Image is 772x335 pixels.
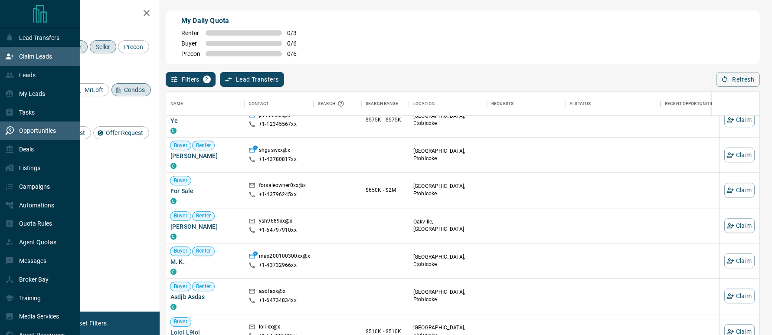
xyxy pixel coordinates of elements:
[170,293,240,302] span: Asdjb Asdas
[93,126,149,139] div: Offer Request
[170,142,191,149] span: Buyer
[259,262,297,269] p: +1- 43732966xx
[193,248,215,255] span: Renter
[170,116,240,125] span: Ye
[366,187,405,194] p: $650K - $2M
[204,76,210,82] span: 2
[366,92,399,116] div: Search Range
[724,253,755,268] button: Claim
[121,43,146,50] span: Precon
[259,121,297,128] p: +1- 12345567xx
[170,163,177,169] div: condos.ca
[170,269,177,275] div: condos.ca
[409,92,487,116] div: Location
[259,297,297,305] p: +1- 64734834xx
[259,227,297,234] p: +1- 64797910xx
[249,92,269,116] div: Contact
[193,283,215,290] span: Renter
[259,112,290,121] p: p01596xx@x
[661,92,747,116] div: Recent Opportunities (30d)
[413,183,483,198] p: [GEOGRAPHIC_DATA], Etobicoke
[170,151,240,160] span: [PERSON_NAME]
[259,182,306,191] p: forsaleowner0xx@x
[259,156,297,163] p: +1- 43780817xx
[259,191,297,199] p: +1- 43796245xx
[287,30,306,36] span: 0 / 3
[366,116,405,124] p: $575K - $575K
[413,218,483,233] p: Oakville, [GEOGRAPHIC_DATA]
[491,92,514,116] div: Requests
[166,92,244,116] div: Name
[413,112,483,127] p: [GEOGRAPHIC_DATA], Etobicoke
[193,142,215,149] span: Renter
[121,86,148,93] span: Condos
[724,289,755,304] button: Claim
[90,40,116,53] div: Seller
[220,72,285,87] button: Lead Transfers
[28,9,151,19] h2: Filters
[413,92,435,116] div: Location
[665,92,729,116] div: Recent Opportunities (30d)
[565,92,661,116] div: AI Status
[259,217,292,227] p: ysh9689xx@x
[170,212,191,220] span: Buyer
[413,148,483,162] p: [GEOGRAPHIC_DATA], Etobicoke
[413,289,483,303] p: [GEOGRAPHIC_DATA], Etobicoke
[724,112,755,127] button: Claim
[259,147,290,156] p: shguswxx@x
[413,253,483,268] p: [GEOGRAPHIC_DATA], Etobicoke
[287,40,306,47] span: 0 / 6
[318,92,347,116] div: Search
[244,92,314,116] div: Contact
[181,50,200,57] span: Precon
[166,72,216,87] button: Filters2
[170,304,177,310] div: condos.ca
[170,198,177,204] div: condos.ca
[181,30,200,36] span: Renter
[82,86,106,93] span: MrLoft
[170,283,191,290] span: Buyer
[170,177,191,184] span: Buyer
[170,222,240,231] span: [PERSON_NAME]
[170,257,240,266] span: M. K.
[170,318,191,325] span: Buyer
[487,92,565,116] div: Requests
[118,40,149,53] div: Precon
[72,83,109,96] div: MrLoft
[259,253,310,262] p: max200100300xx@x
[170,248,191,255] span: Buyer
[259,288,285,297] p: asdfaxx@x
[724,148,755,162] button: Claim
[170,128,177,134] div: condos.ca
[170,187,240,196] span: For Sale
[103,129,146,136] span: Offer Request
[170,92,183,116] div: Name
[569,92,591,116] div: AI Status
[111,83,151,96] div: Condos
[93,43,113,50] span: Seller
[181,16,306,26] p: My Daily Quota
[193,212,215,220] span: Renter
[724,218,755,233] button: Claim
[170,233,177,240] div: condos.ca
[287,50,306,57] span: 0 / 6
[181,40,200,47] span: Buyer
[724,183,755,198] button: Claim
[66,316,112,331] button: Reset Filters
[716,72,760,87] button: Refresh
[259,323,280,332] p: lolilxx@x
[361,92,409,116] div: Search Range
